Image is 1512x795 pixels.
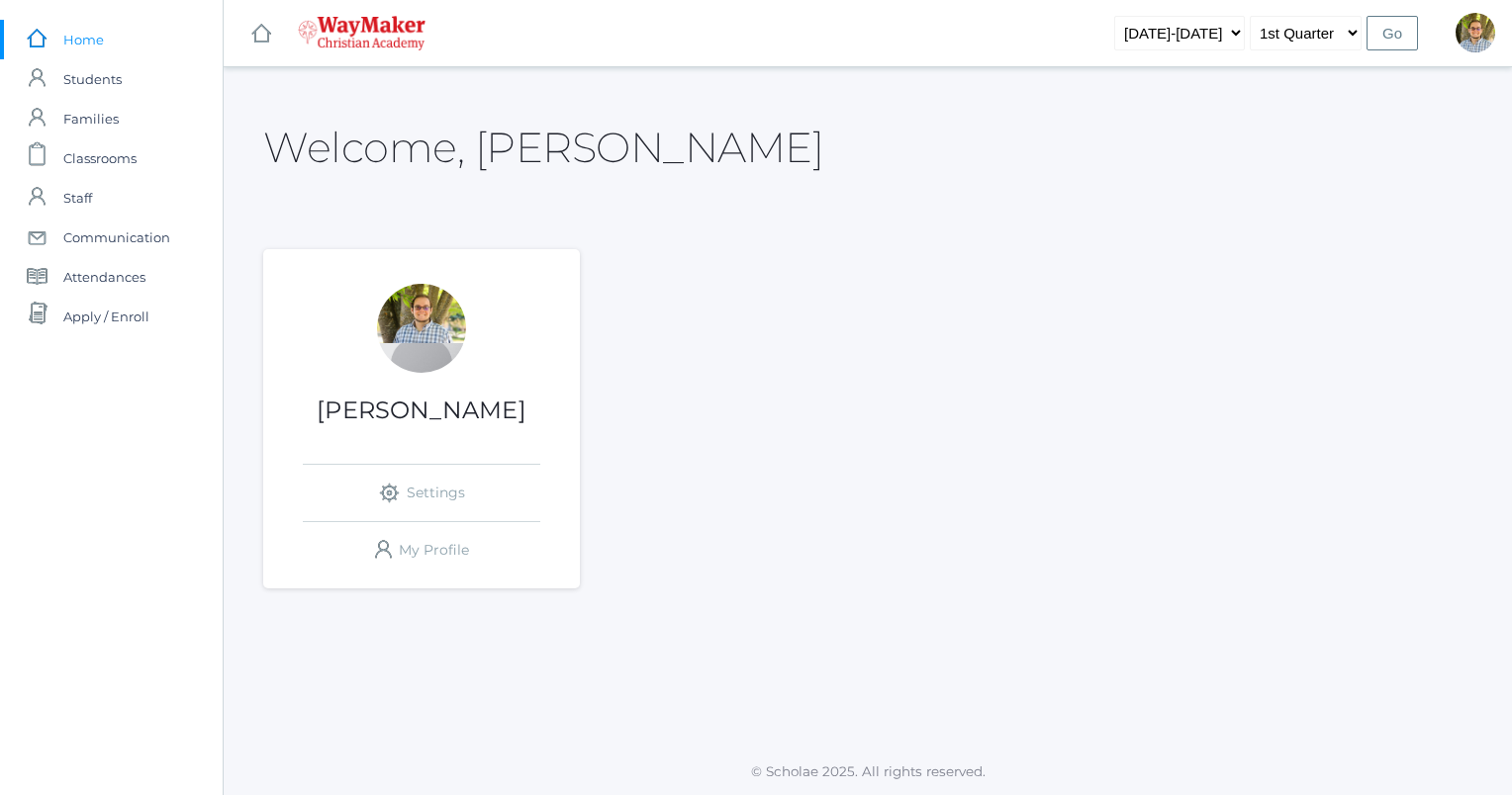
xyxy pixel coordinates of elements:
[303,465,540,521] a: Settings
[63,99,119,138] span: Families
[377,284,466,373] div: Kylen Braileanu
[224,761,1512,781] p: © Scholae 2025. All rights reserved.
[63,20,104,59] span: Home
[298,16,425,50] img: waymaker-logo-stack-white-1602f2b1af18da31a5905e9982d058868370996dac5278e84edea6dabf9a3315.png
[63,59,122,99] span: Students
[1456,13,1495,52] div: Kylen Braileanu
[63,138,137,178] span: Classrooms
[263,125,823,170] h2: Welcome, [PERSON_NAME]
[63,178,92,218] span: Staff
[263,397,580,423] h1: [PERSON_NAME]
[303,522,540,578] a: My Profile
[63,297,149,336] span: Apply / Enroll
[63,257,145,297] span: Attendances
[63,218,170,257] span: Communication
[1367,16,1418,50] input: Go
